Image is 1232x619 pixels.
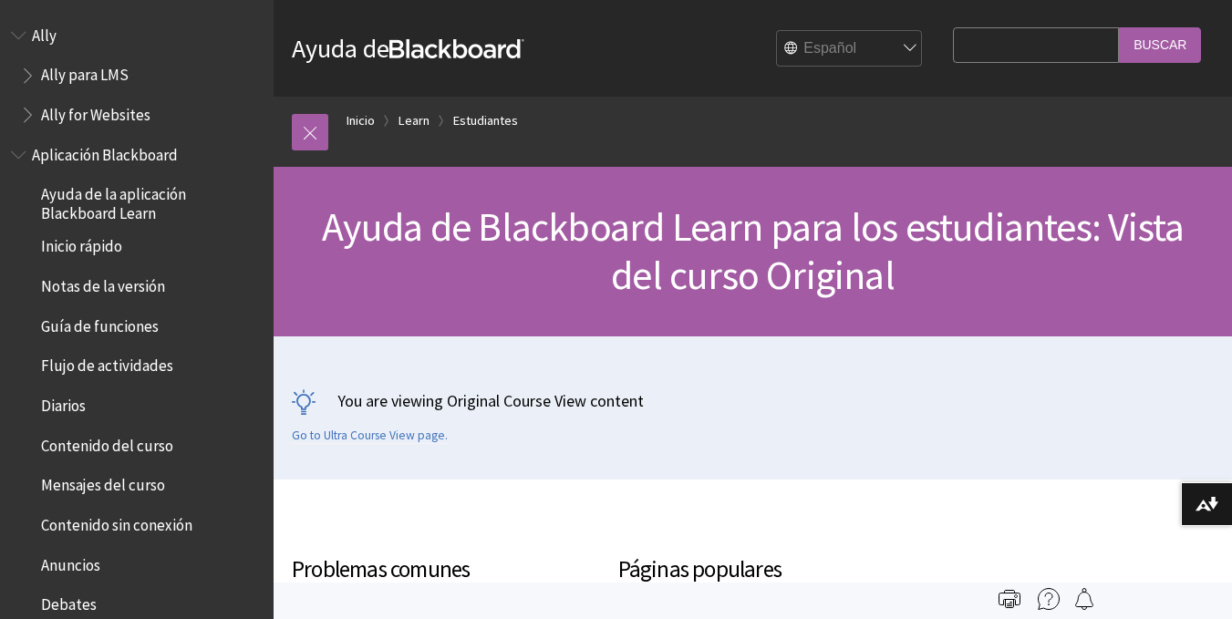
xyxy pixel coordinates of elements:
[999,588,1020,610] img: Print
[41,351,173,376] span: Flujo de actividades
[32,20,57,45] span: Ally
[618,552,945,606] h3: Páginas populares
[322,201,1185,300] span: Ayuda de Blackboard Learn para los estudiantes: Vista del curso Original
[41,60,129,85] span: Ally para LMS
[453,109,518,132] a: Estudiantes
[41,550,100,574] span: Anuncios
[32,139,178,164] span: Aplicación Blackboard
[292,389,1214,412] p: You are viewing Original Course View content
[41,470,165,495] span: Mensajes del curso
[41,590,97,614] span: Debates
[41,311,159,335] span: Guía de funciones
[292,32,524,65] a: Ayuda deBlackboard
[347,109,375,132] a: Inicio
[41,390,86,415] span: Diarios
[1073,588,1095,610] img: Follow this page
[292,428,448,444] a: Go to Ultra Course View page.
[41,232,122,256] span: Inicio rápido
[41,180,261,222] span: Ayuda de la aplicación Blackboard Learn
[1038,588,1060,610] img: More help
[777,31,923,67] select: Site Language Selector
[292,552,600,606] h3: Problemas comunes
[11,20,263,130] nav: Book outline for Anthology Ally Help
[41,430,173,455] span: Contenido del curso
[41,99,150,124] span: Ally for Websites
[399,109,430,132] a: Learn
[389,39,524,58] strong: Blackboard
[41,510,192,534] span: Contenido sin conexión
[1119,27,1201,63] input: Buscar
[41,271,165,295] span: Notas de la versión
